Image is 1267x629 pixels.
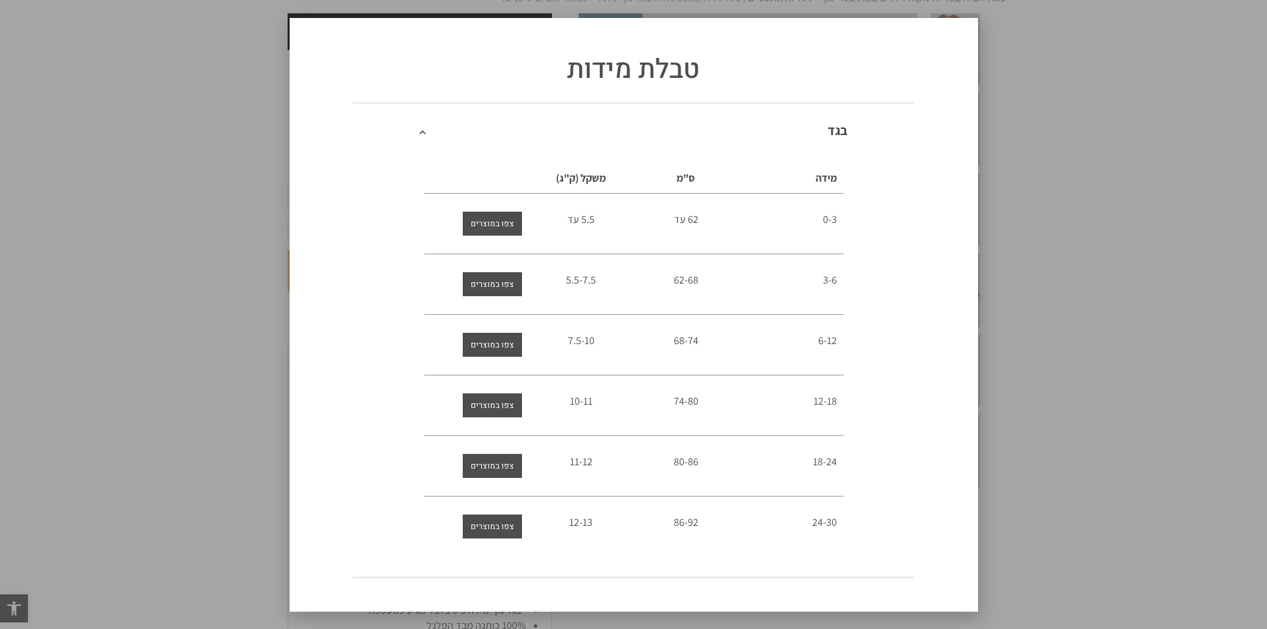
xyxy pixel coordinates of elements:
span: 74-80 [674,394,698,408]
span: 7.5-10 [568,333,595,347]
span: 3-6 [823,273,837,287]
span: צפו במוצרים [471,393,514,417]
div: בגד [353,157,914,576]
a: צפו במוצרים [463,393,522,417]
span: משקל (ק"ג) [556,171,606,185]
span: 11-12 [570,455,593,469]
a: צפו במוצרים [463,333,522,357]
span: 5.5-7.5 [566,273,596,287]
span: צפו במוצרים [471,454,514,478]
span: צפו במוצרים [471,333,514,357]
span: 6-12 [818,333,837,347]
span: צפו במוצרים [471,212,514,236]
span: צפו במוצרים [471,515,514,538]
a: צפו במוצרים [463,212,522,236]
span: 18-24 [813,455,837,469]
span: 12-18 [814,394,837,408]
span: מידה [816,171,837,185]
span: 68-74 [674,333,698,347]
span: 24-30 [812,515,837,529]
span: 62 עד [674,212,698,226]
div: בגד [353,102,914,157]
span: 5.5 עד [567,212,595,226]
a: צפו במוצרים [463,515,522,538]
span: צפו במוצרים [471,272,514,296]
span: ס"מ [676,171,695,185]
span: 0-3 [823,212,837,226]
a: בגד [828,122,848,139]
h1: טבלת מידות [306,51,961,89]
span: 62-68 [674,273,698,287]
span: 10-11 [570,394,593,408]
span: 80-86 [674,455,698,469]
span: 86-92 [674,515,698,529]
span: 12-13 [569,515,593,529]
a: צפו במוצרים [463,454,522,478]
a: צפו במוצרים [463,272,522,296]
